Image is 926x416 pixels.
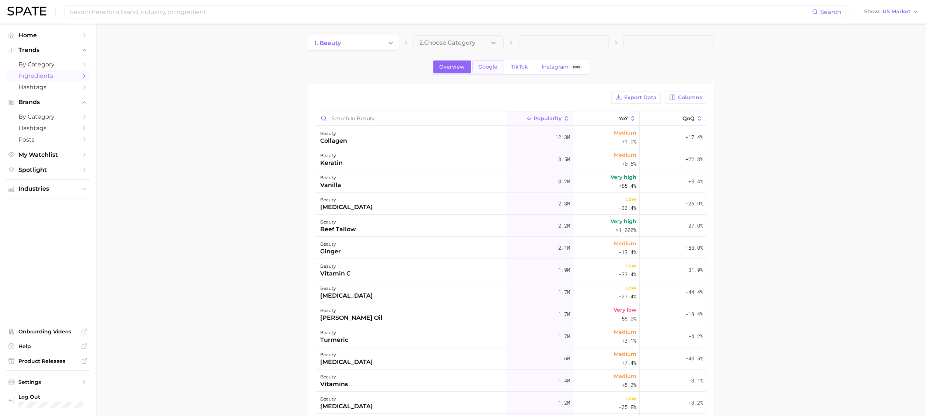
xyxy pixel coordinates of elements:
[689,376,703,385] span: -3.1%
[611,217,637,226] span: Very high
[573,111,640,126] button: YoY
[614,239,637,248] span: Medium
[686,266,703,274] span: -31.9%
[6,122,90,134] a: Hashtags
[321,395,373,403] div: beauty
[678,94,702,101] span: Columns
[556,133,570,142] span: 12.3m
[6,82,90,93] a: Hashtags
[316,111,507,125] input: Search in beauty
[616,226,637,233] span: >1,000%
[686,155,703,164] span: +22.3%
[507,111,573,126] button: Popularity
[316,170,706,193] button: beautyvanilla3.2mVery high+85.4%+0.4%
[316,392,706,414] button: beauty[MEDICAL_DATA]1.2mLow-25.8%+3.2%
[316,259,706,281] button: beautyvitamin c1.9mLow-33.4%-31.9%
[559,310,570,319] span: 1.7m
[18,186,77,192] span: Industries
[573,64,580,70] span: Beta
[619,314,637,323] span: -56.0%
[6,164,90,176] a: Spotlight
[6,183,90,194] button: Industries
[682,115,695,121] span: QoQ
[315,39,341,46] span: 1. beauty
[18,343,77,350] span: Help
[7,7,46,15] img: SPATE
[6,377,90,388] a: Settings
[619,403,637,412] span: -25.8%
[614,128,637,137] span: Medium
[316,303,706,325] button: beauty[PERSON_NAME] oil1.7mVery low-56.0%-19.4%
[614,327,637,336] span: Medium
[18,113,77,120] span: by Category
[534,115,562,121] span: Popularity
[619,204,637,212] span: -32.4%
[689,398,703,407] span: +3.2%
[316,215,706,237] button: beautybeef tallow2.2mVery high>1,000%-27.0%
[686,310,703,319] span: -19.4%
[18,61,77,68] span: by Category
[689,332,703,341] span: -4.2%
[321,225,356,234] div: beef tallow
[622,381,637,389] span: +5.2%
[321,291,373,300] div: [MEDICAL_DATA]
[321,306,383,315] div: beauty
[440,64,465,70] span: Overview
[69,6,812,18] input: Search here for a brand, industry, or ingredient
[559,398,570,407] span: 1.2m
[559,177,570,186] span: 3.2m
[611,173,637,181] span: Very high
[6,45,90,56] button: Trends
[640,111,706,126] button: QoQ
[505,60,535,73] a: TikTok
[6,59,90,70] a: by Category
[321,380,348,389] div: vitamins
[316,325,706,347] button: beautyturmeric1.7mMedium+3.1%-4.2%
[820,8,841,15] span: Search
[321,247,341,256] div: ginger
[321,336,349,344] div: turmeric
[316,347,706,370] button: beauty[MEDICAL_DATA]1.6mMedium+7.4%-40.5%
[619,270,637,279] span: -33.4%
[316,193,706,215] button: beauty[MEDICAL_DATA]2.3mLow-32.4%-26.9%
[321,159,343,167] div: keratin
[18,379,77,385] span: Settings
[6,134,90,145] a: Posts
[321,218,356,226] div: beauty
[686,199,703,208] span: -26.9%
[614,372,637,381] span: Medium
[420,39,476,46] span: 2. Choose Category
[6,356,90,367] a: Product Releases
[18,394,84,400] span: Log Out
[321,372,348,381] div: beauty
[316,237,706,259] button: beautyginger2.1mMedium-13.4%+53.0%
[321,262,351,271] div: beauty
[6,149,90,160] a: My Watchlist
[686,354,703,363] span: -40.5%
[511,64,528,70] span: TikTok
[18,358,77,364] span: Product Releases
[619,292,637,301] span: -27.4%
[321,269,351,278] div: vitamin c
[626,394,637,403] span: Low
[308,35,383,50] a: 1. beauty
[622,159,637,168] span: +0.8%
[686,221,703,230] span: -27.0%
[321,313,383,322] div: [PERSON_NAME] oil
[559,354,570,363] span: 1.6m
[6,111,90,122] a: by Category
[536,60,589,73] a: InstagramBeta
[321,151,343,160] div: beauty
[383,35,399,50] button: Change Category
[686,243,703,252] span: +53.0%
[321,328,349,337] div: beauty
[6,97,90,108] button: Brands
[18,151,77,158] span: My Watchlist
[433,60,471,73] a: Overview
[316,281,706,303] button: beauty[MEDICAL_DATA]1.7mLow-27.4%-44.4%
[686,133,703,142] span: +17.4%
[316,370,706,392] button: beautyvitamins1.4mMedium+5.2%-3.1%
[321,203,373,212] div: [MEDICAL_DATA]
[321,195,373,204] div: beauty
[321,284,373,293] div: beauty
